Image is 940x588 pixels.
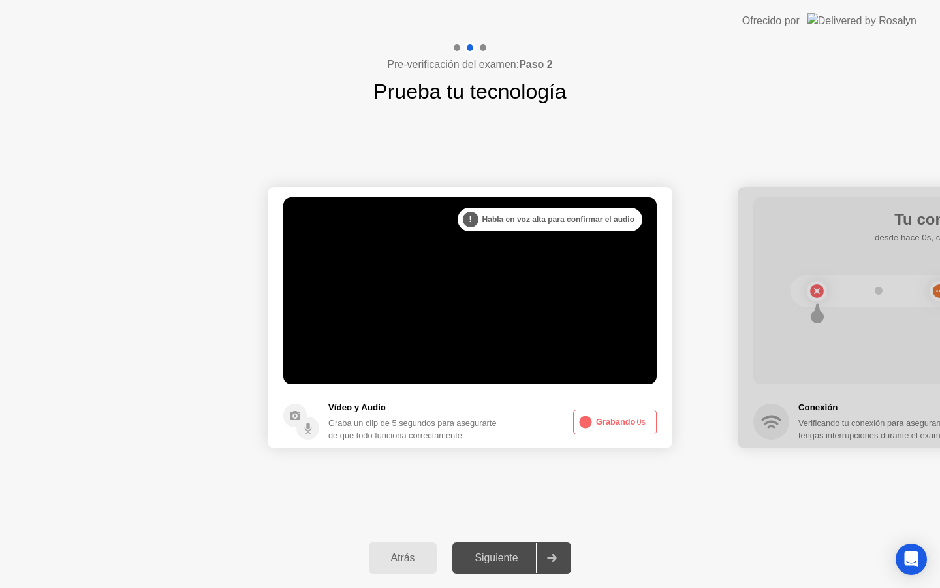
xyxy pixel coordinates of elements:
[452,542,571,574] button: Siguiente
[458,208,642,231] div: Habla en voz alta para confirmar el audio
[807,13,916,28] img: Delivered by Rosalyn
[456,552,536,564] div: Siguiente
[463,212,478,227] div: !
[373,552,433,564] div: Atrás
[373,76,566,107] h1: Prueba tu tecnología
[742,13,800,29] div: Ofrecido por
[328,401,503,414] h5: Vídeo y Audio
[896,544,927,575] div: Open Intercom Messenger
[387,57,552,73] h4: Pre-verificación del examen:
[369,542,437,574] button: Atrás
[328,417,503,442] div: Graba un clip de 5 segundos para asegurarte de que todo funciona correctamente
[573,410,657,434] button: Grabando0s
[519,59,553,70] b: Paso 2
[636,417,646,427] span: 0s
